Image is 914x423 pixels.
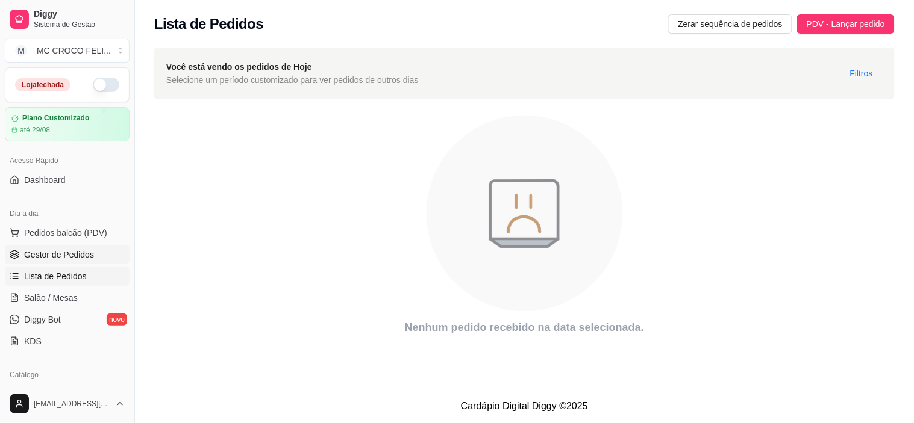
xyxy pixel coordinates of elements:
h2: Lista de Pedidos [154,14,263,34]
div: Catálogo [5,365,130,384]
a: DiggySistema de Gestão [5,5,130,34]
a: Dashboard [5,170,130,190]
a: Diggy Botnovo [5,310,130,329]
span: Gestor de Pedidos [24,249,94,261]
strong: Você está vendo os pedidos de Hoje [166,62,312,72]
div: Dia a dia [5,204,130,223]
span: KDS [24,335,42,347]
button: Pedidos balcão (PDV) [5,223,130,242]
span: Sistema de Gestão [34,20,125,29]
footer: Cardápio Digital Diggy © 2025 [135,389,914,423]
span: Diggy [34,9,125,20]
span: Salão / Mesas [24,292,78,304]
span: PDV - Lançar pedido [807,17,885,31]
button: Filtros [840,64,883,83]
span: Diggy Bot [24,313,61,326]
div: MC CROCO FELI ... [37,45,111,57]
a: Lista de Pedidos [5,267,130,286]
button: Alterar Status [93,78,119,92]
button: PDV - Lançar pedido [797,14,895,34]
span: M [15,45,27,57]
div: Acesso Rápido [5,151,130,170]
span: Zerar sequência de pedidos [678,17,783,31]
span: Pedidos balcão (PDV) [24,227,107,239]
a: Plano Customizadoaté 29/08 [5,107,130,141]
button: [EMAIL_ADDRESS][DOMAIN_NAME] [5,389,130,418]
div: animation [154,108,895,319]
span: Filtros [850,67,873,80]
a: KDS [5,332,130,351]
a: Salão / Mesas [5,288,130,307]
article: Nenhum pedido recebido na data selecionada. [154,319,895,336]
a: Gestor de Pedidos [5,245,130,264]
article: até 29/08 [20,125,50,135]
span: Dashboard [24,174,66,186]
button: Zerar sequência de pedidos [668,14,792,34]
span: Selecione um período customizado para ver pedidos de outros dias [166,73,419,87]
div: Loja fechada [15,78,70,91]
span: Lista de Pedidos [24,270,87,282]
span: [EMAIL_ADDRESS][DOMAIN_NAME] [34,399,110,409]
article: Plano Customizado [22,114,89,123]
button: Select a team [5,39,130,63]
